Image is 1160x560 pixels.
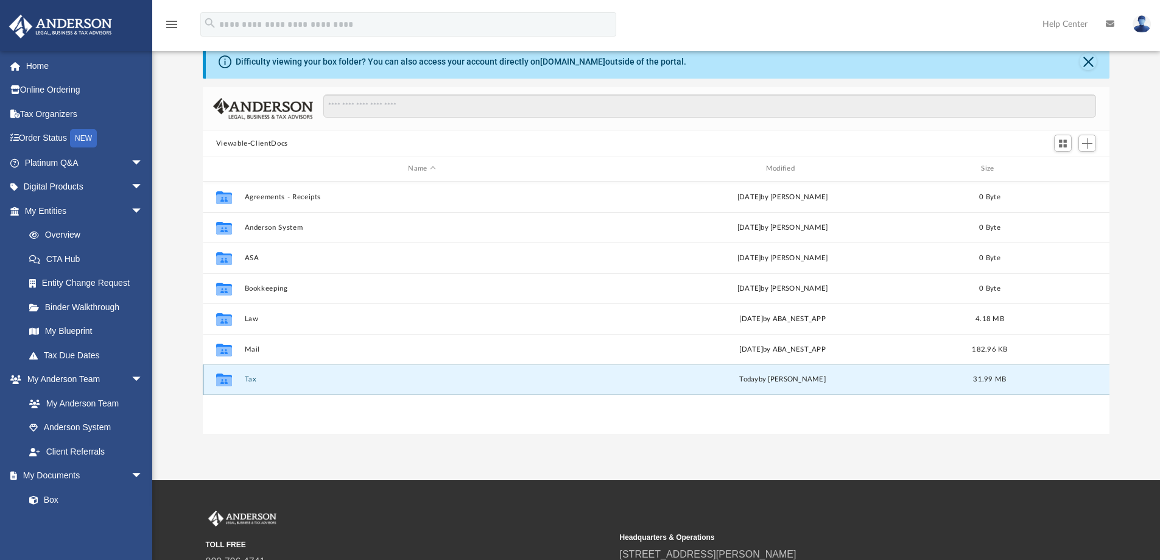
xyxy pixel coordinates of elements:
[244,346,599,353] button: Mail
[1019,163,1105,174] div: id
[17,512,155,536] a: Meeting Minutes
[540,57,605,66] a: [DOMAIN_NAME]
[605,313,960,324] div: [DATE] by ABA_NEST_APP
[17,271,161,296] a: Entity Change Request
[1133,15,1151,33] img: User Pic
[9,151,161,175] a: Platinum Q&Aarrow_drop_down
[739,376,758,383] span: today
[9,199,161,223] a: My Entitiesarrow_drop_down
[975,315,1004,322] span: 4.18 MB
[244,193,599,201] button: Agreements - Receipts
[70,129,97,147] div: NEW
[244,163,599,174] div: Name
[17,319,155,344] a: My Blueprint
[979,254,1000,261] span: 0 Byte
[979,193,1000,200] span: 0 Byte
[323,94,1096,118] input: Search files and folders
[17,391,149,416] a: My Anderson Team
[131,367,155,392] span: arrow_drop_down
[9,126,161,151] a: Order StatusNEW
[206,539,611,550] small: TOLL FREE
[9,54,161,78] a: Home
[605,344,960,355] div: [DATE] by ABA_NEST_APP
[131,464,155,489] span: arrow_drop_down
[244,315,599,323] button: Law
[131,151,155,175] span: arrow_drop_down
[131,175,155,200] span: arrow_drop_down
[1078,135,1097,152] button: Add
[203,16,217,30] i: search
[5,15,116,38] img: Anderson Advisors Platinum Portal
[1054,135,1072,152] button: Switch to Grid View
[244,224,599,232] button: Anderson System
[208,163,239,174] div: id
[1080,53,1097,70] button: Close
[972,346,1007,352] span: 182.96 KB
[605,374,960,385] div: by [PERSON_NAME]
[17,343,161,367] a: Tax Due Dates
[973,376,1006,383] span: 31.99 MB
[9,367,155,392] a: My Anderson Teamarrow_drop_down
[979,224,1000,230] span: 0 Byte
[620,549,796,559] a: [STREET_ADDRESS][PERSON_NAME]
[17,247,161,271] a: CTA Hub
[17,295,161,319] a: Binder Walkthrough
[17,223,161,247] a: Overview
[965,163,1014,174] div: Size
[203,182,1110,434] div: grid
[216,138,288,149] button: Viewable-ClientDocs
[620,532,1025,543] small: Headquarters & Operations
[236,55,686,68] div: Difficulty viewing your box folder? You can also access your account directly on outside of the p...
[605,252,960,263] div: [DATE] by [PERSON_NAME]
[131,199,155,224] span: arrow_drop_down
[9,175,161,199] a: Digital Productsarrow_drop_down
[605,283,960,294] div: [DATE] by [PERSON_NAME]
[164,17,179,32] i: menu
[164,23,179,32] a: menu
[9,102,161,126] a: Tax Organizers
[244,254,599,262] button: ASA
[605,163,960,174] div: Modified
[17,416,155,440] a: Anderson System
[244,375,599,383] button: Tax
[244,285,599,292] button: Bookkeeping
[605,222,960,233] div: [DATE] by [PERSON_NAME]
[979,285,1000,291] span: 0 Byte
[9,78,161,102] a: Online Ordering
[206,511,279,526] img: Anderson Advisors Platinum Portal
[17,487,149,512] a: Box
[17,439,155,464] a: Client Referrals
[9,464,155,488] a: My Documentsarrow_drop_down
[605,191,960,202] div: [DATE] by [PERSON_NAME]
